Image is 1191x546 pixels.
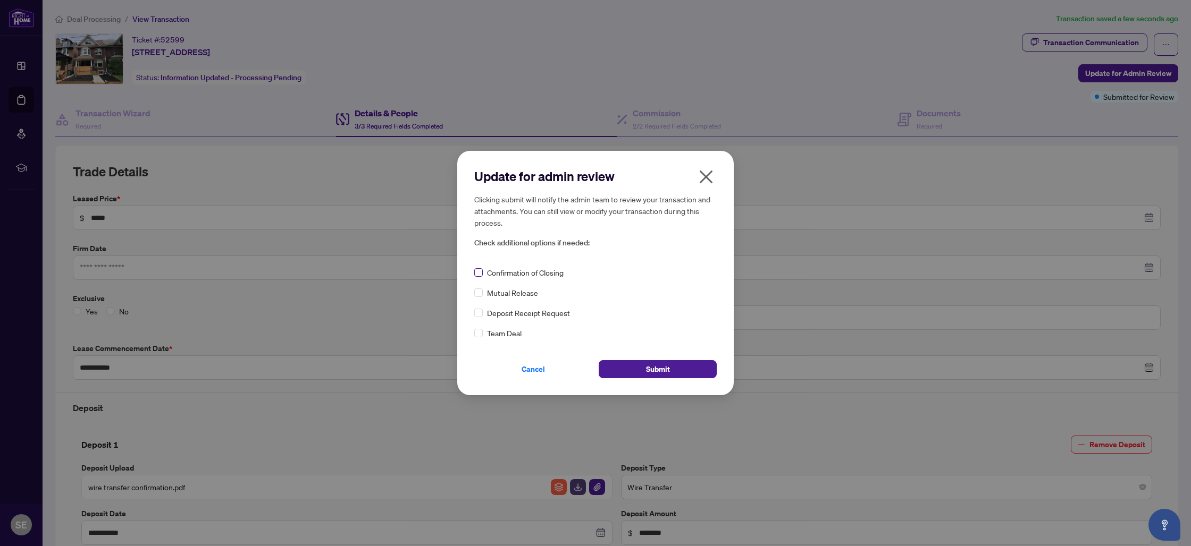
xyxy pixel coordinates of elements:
h5: Clicking submit will notify the admin team to review your transaction and attachments. You can st... [474,193,717,228]
span: Submit [646,361,670,378]
span: Mutual Release [487,287,538,298]
h2: Update for admin review [474,168,717,185]
button: Open asap [1148,509,1180,541]
span: Cancel [522,361,545,378]
span: Team Deal [487,327,522,339]
button: Cancel [474,360,592,378]
button: Submit [599,360,717,378]
span: Confirmation of Closing [487,267,564,278]
span: Deposit Receipt Request [487,307,570,319]
span: Check additional options if needed: [474,237,717,249]
span: close [698,168,715,185]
